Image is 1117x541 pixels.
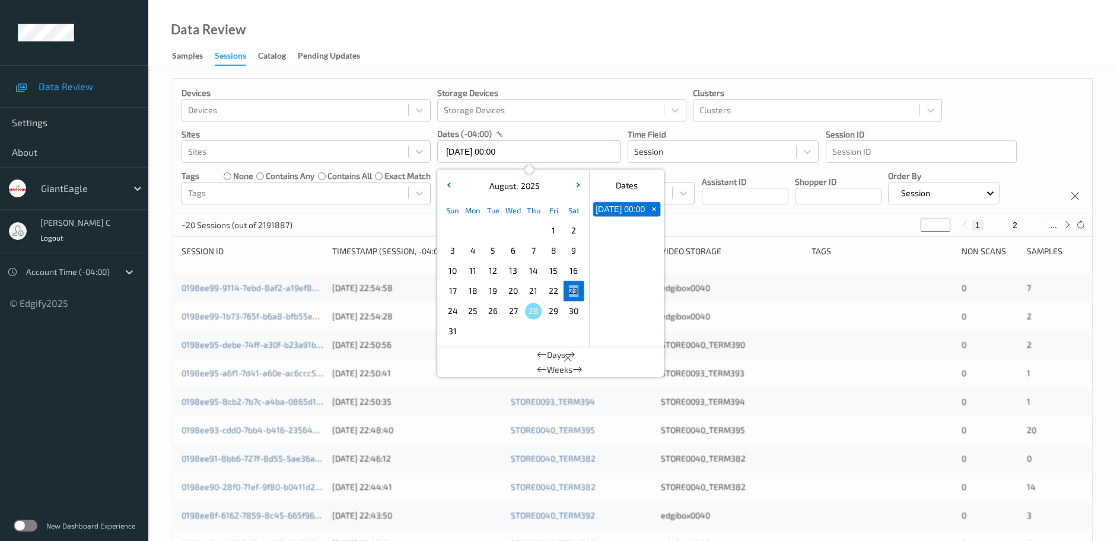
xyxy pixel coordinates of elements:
div: edgibox0040 [661,310,803,322]
p: Order By [888,170,1000,182]
span: 0 [962,283,966,293]
div: Choose Monday July 28 of 2025 [463,220,483,241]
a: 0198ee95-a6f1-7d41-a60e-ac6ccc5bf8f2 [182,368,337,378]
span: 22 [545,283,562,299]
a: STORE0040_TERM392 [511,510,595,520]
div: Dates [590,174,664,197]
span: 1 [545,222,562,239]
span: 0 [962,482,966,492]
div: Choose Friday August 15 of 2025 [543,261,564,281]
div: Choose Sunday August 17 of 2025 [443,281,463,301]
a: 0198ee91-8bb6-727f-8d55-5ae36ad590b6 [182,453,343,463]
div: Choose Saturday August 16 of 2025 [564,261,584,281]
div: Choose Friday September 05 of 2025 [543,321,564,341]
label: contains any [266,170,314,182]
button: 1 [972,220,984,231]
div: [DATE] 22:54:28 [332,310,502,322]
span: 21 [525,283,542,299]
span: 19 [485,283,501,299]
a: 0198ee8f-6162-7859-8c45-665f96fac17d [182,510,339,520]
div: [DATE] 22:46:12 [332,453,502,465]
a: STORE0040_TERM395 [511,425,595,435]
span: Weeks [547,364,572,376]
div: Choose Thursday August 07 of 2025 [523,241,543,261]
span: 27 [505,303,521,319]
div: Choose Monday August 25 of 2025 [463,301,483,321]
div: Choose Saturday August 09 of 2025 [564,241,584,261]
div: Choose Thursday August 28 of 2025 [523,301,543,321]
div: Wed [503,200,523,220]
span: 0 [962,510,966,520]
a: Pending Updates [298,48,372,65]
span: 6 [505,242,521,259]
div: Thu [523,200,543,220]
div: [DATE] 22:48:40 [332,424,502,436]
label: exact match [384,170,431,182]
button: ... [1046,220,1061,231]
p: ~20 Sessions (out of 2191887) [182,219,292,231]
span: 1 [1027,368,1030,378]
a: 0198ee95-debe-74ff-a30f-b23a91bb601e [182,340,339,350]
div: Choose Sunday August 24 of 2025 [443,301,463,321]
div: Choose Tuesday August 12 of 2025 [483,261,503,281]
div: , [486,180,540,192]
div: Choose Thursday July 31 of 2025 [523,220,543,241]
div: STORE0040_TERM382 [661,481,803,493]
div: Choose Wednesday August 27 of 2025 [503,301,523,321]
button: [DATE] 00:00 [593,202,647,216]
div: Choose Thursday August 21 of 2025 [523,281,543,301]
span: 3 [1027,510,1032,520]
span: 7 [525,242,542,259]
div: Session ID [182,245,324,257]
a: 0198ee90-28f0-71ef-9f80-b0411d234033 [182,482,339,492]
p: Time Field [628,129,819,140]
span: 26 [485,303,501,319]
span: 8 [545,242,562,259]
div: Catalog [258,50,286,65]
div: STORE0040_TERM382 [661,453,803,465]
a: 0198ee99-9114-7ebd-8af2-a19ef8a330ae [182,283,340,293]
div: Choose Sunday August 03 of 2025 [443,241,463,261]
div: Choose Wednesday September 03 of 2025 [503,321,523,341]
button: 2 [1009,220,1021,231]
div: Choose Wednesday August 06 of 2025 [503,241,523,261]
div: Choose Tuesday August 19 of 2025 [483,281,503,301]
span: 13 [505,263,521,279]
div: Timestamp (Session, -04:00) [332,245,502,257]
div: Choose Wednesday August 20 of 2025 [503,281,523,301]
div: Samples [1027,245,1084,257]
span: 17 [444,283,461,299]
p: Storage Devices [437,87,686,99]
div: Choose Monday August 04 of 2025 [463,241,483,261]
span: 0 [962,425,966,435]
p: Shopper ID [795,176,881,188]
div: Choose Tuesday September 02 of 2025 [483,321,503,341]
label: contains all [327,170,372,182]
div: Tue [483,200,503,220]
span: 2 [1027,311,1032,321]
p: Tags [182,170,199,182]
span: 16 [565,263,582,279]
div: edgibox0040 [661,282,803,294]
div: Choose Friday August 29 of 2025 [543,301,564,321]
div: STORE0093_TERM394 [661,396,803,408]
a: STORE0093_TERM394 [511,396,595,406]
span: 31 [444,323,461,340]
span: 0 [962,368,966,378]
p: Clusters [693,87,942,99]
div: Choose Tuesday August 05 of 2025 [483,241,503,261]
div: Choose Saturday August 23 of 2025 [564,281,584,301]
p: Session ID [826,129,1017,140]
span: 20 [1027,425,1036,435]
span: 12 [485,263,501,279]
a: STORE0040_TERM382 [511,453,596,463]
span: 7 [1027,283,1031,293]
div: Choose Saturday August 02 of 2025 [564,220,584,241]
p: Sites [182,129,431,140]
a: 0198ee93-cdd0-7bb4-b416-2356476273da [182,425,345,435]
div: Choose Sunday August 31 of 2025 [443,321,463,341]
p: dates (-04:00) [437,128,492,140]
button: + [647,202,660,216]
span: 30 [565,303,582,319]
div: [DATE] 22:50:41 [332,367,502,379]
